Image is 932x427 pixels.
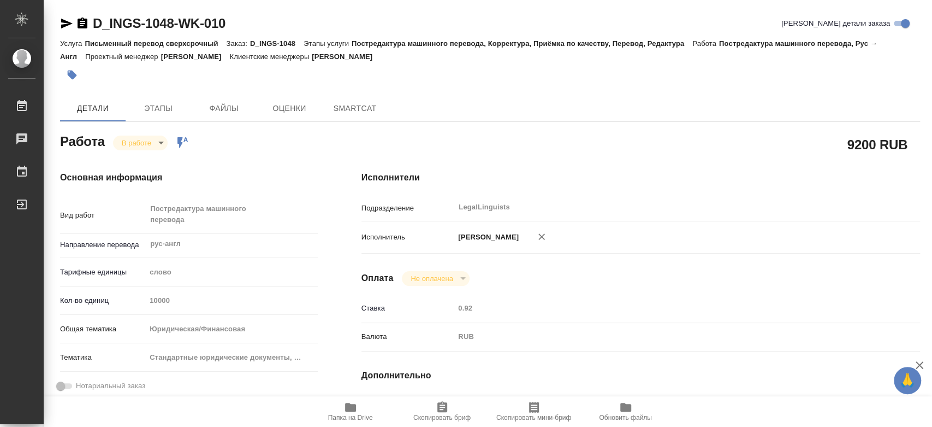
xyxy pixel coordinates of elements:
div: В работе [402,271,469,286]
span: Скопировать бриф [413,414,471,422]
p: Ставка [361,303,455,314]
h4: Основная информация [60,171,318,184]
p: Работа [692,39,719,48]
button: Скопировать бриф [396,396,488,427]
input: Пустое поле [454,300,873,316]
p: Валюта [361,331,455,342]
h4: Оплата [361,272,394,285]
span: Этапы [132,102,185,115]
span: [PERSON_NAME] детали заказа [781,18,890,29]
span: Нотариальный заказ [76,381,145,391]
span: Файлы [198,102,250,115]
button: Удалить исполнителя [530,225,554,249]
span: SmartCat [329,102,381,115]
p: Подразделение [361,203,455,214]
p: [PERSON_NAME] [161,52,230,61]
p: Клиентские менеджеры [230,52,312,61]
p: Общая тематика [60,324,146,335]
button: Скопировать ссылку [76,17,89,30]
p: [PERSON_NAME] [454,232,519,243]
span: Папка на Drive [328,414,373,422]
p: Исполнитель [361,232,455,243]
h4: Исполнители [361,171,920,184]
p: Тарифные единицы [60,267,146,278]
button: В работе [118,138,155,148]
button: Обновить файлы [580,396,672,427]
p: Заказ: [226,39,250,48]
p: Тематика [60,352,146,363]
p: Кол-во единиц [60,295,146,306]
span: Детали [67,102,119,115]
p: Проектный менеджер [85,52,161,61]
div: В работе [113,136,168,150]
button: Не оплачена [407,274,456,283]
button: Скопировать ссылку для ЯМессенджера [60,17,73,30]
p: Направление перевода [60,239,146,250]
button: 🙏 [894,367,921,394]
p: Этапы услуги [304,39,352,48]
div: Стандартные юридические документы, договоры, уставы [146,348,317,367]
span: Обновить файлы [599,414,652,422]
span: Скопировать мини-бриф [496,414,571,422]
h4: Дополнительно [361,369,920,382]
h2: 9200 RUB [847,135,907,154]
h2: Работа [60,131,105,150]
p: D_INGS-1048 [250,39,304,48]
p: Письменный перевод сверхсрочный [85,39,226,48]
p: [PERSON_NAME] [312,52,381,61]
button: Скопировать мини-бриф [488,396,580,427]
div: слово [146,263,317,282]
p: Вид работ [60,210,146,221]
button: Добавить тэг [60,63,84,87]
div: RUB [454,327,873,346]
button: Папка на Drive [305,396,396,427]
div: Юридическая/Финансовая [146,320,317,338]
p: Постредактура машинного перевода, Корректура, Приёмка по качеству, Перевод, Редактура [352,39,692,48]
p: Услуга [60,39,85,48]
span: 🙏 [898,369,917,392]
input: Пустое поле [146,293,317,308]
a: D_INGS-1048-WK-010 [93,16,225,31]
span: Оценки [263,102,316,115]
